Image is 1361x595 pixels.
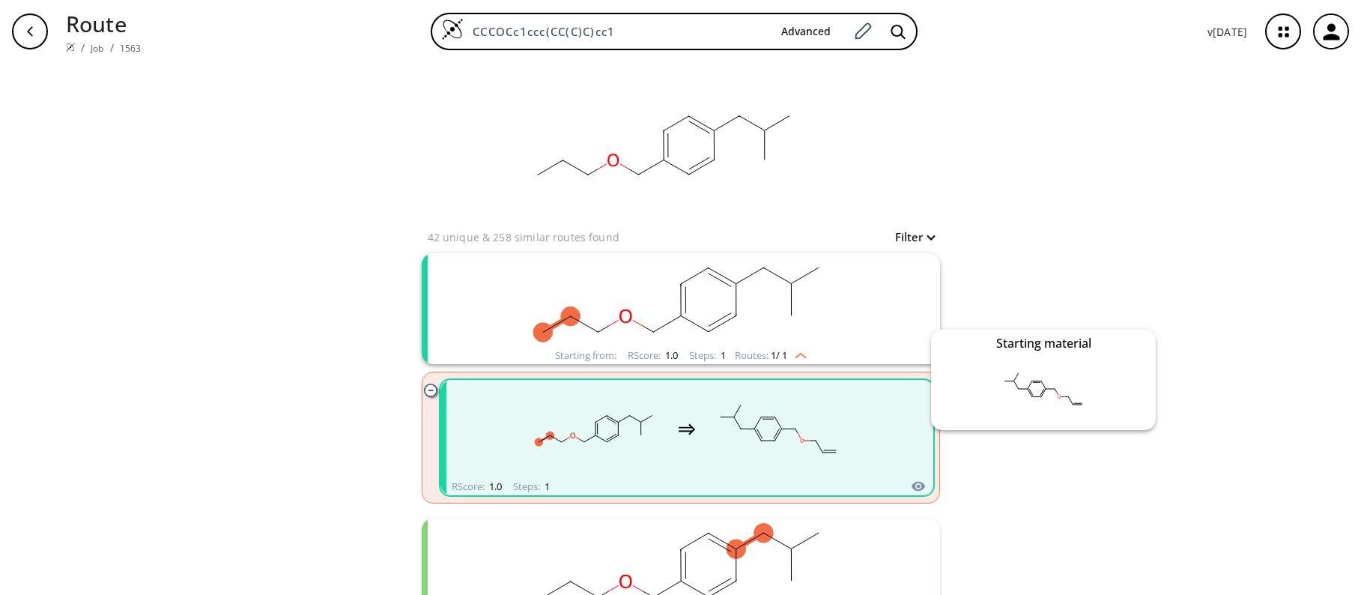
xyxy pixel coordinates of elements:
[787,347,807,359] img: Up
[441,18,464,40] img: Logo Spaya
[769,18,843,46] button: Advanced
[120,42,142,55] a: 1563
[66,7,141,40] p: Route
[711,382,846,476] svg: C=CCOCc1ccc(CC(C)C)cc1
[464,24,769,39] input: Enter SMILES
[487,480,502,493] span: 1.0
[663,348,678,362] span: 1.0
[628,351,678,360] div: RScore :
[66,43,75,52] img: Spaya logo
[428,229,619,245] p: 42 unique & 258 similar routes found
[514,63,813,228] svg: CCCOCc1ccc(CC(C)C)cc1
[771,351,787,360] span: 1 / 1
[735,351,807,360] div: Routes:
[110,40,114,55] li: /
[689,351,726,360] div: Steps :
[81,40,85,55] li: /
[1207,24,1247,40] p: v [DATE]
[542,480,550,493] span: 1
[886,232,934,243] button: Filter
[996,337,1091,349] div: Starting material
[555,351,616,360] div: Starting from:
[528,382,663,476] svg: CCCOCc1ccc(CC(C)C)cc1
[486,253,876,347] svg: CCCOCc1ccc(CC(C)C)cc1
[91,42,103,55] a: Job
[718,348,726,362] span: 1
[452,482,502,492] div: RScore :
[998,355,1088,423] svg: C=CCOCc1ccc(CC(C)C)cc1
[513,482,550,492] div: Steps :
